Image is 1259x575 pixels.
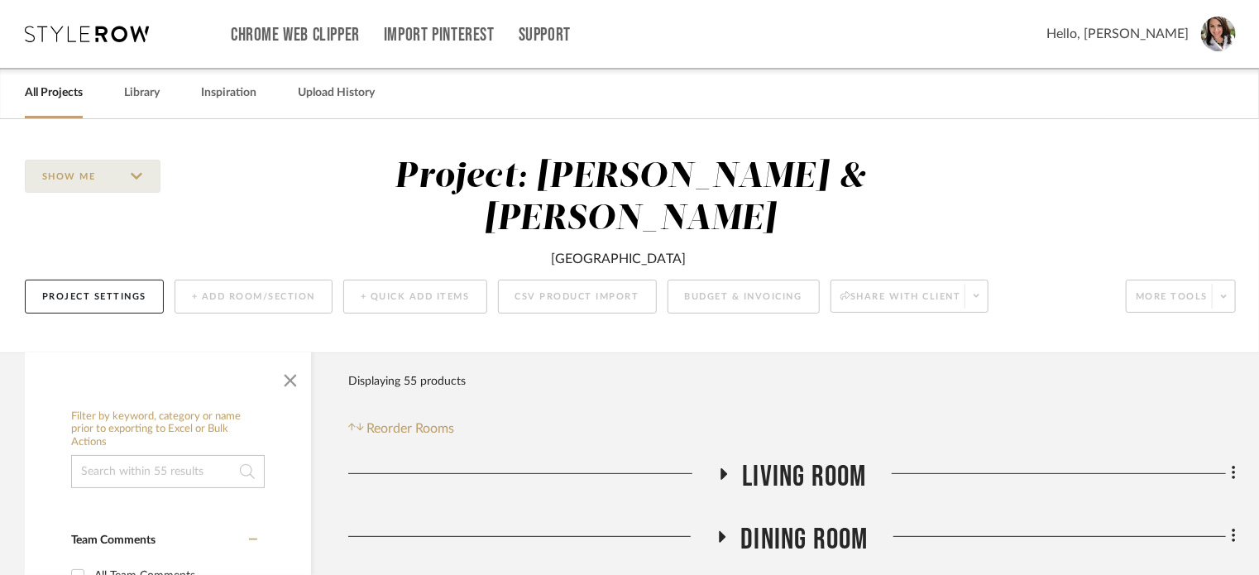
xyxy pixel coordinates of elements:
button: + Quick Add Items [343,280,487,314]
button: Budget & Invoicing [668,280,820,314]
a: Support [519,28,571,42]
button: More tools [1126,280,1236,313]
span: Reorder Rooms [367,419,455,438]
a: Chrome Web Clipper [231,28,360,42]
span: Dining Room [740,522,868,558]
h6: Filter by keyword, category or name prior to exporting to Excel or Bulk Actions [71,410,265,449]
button: CSV Product Import [498,280,657,314]
div: Displaying 55 products [348,365,466,398]
button: Share with client [831,280,989,313]
div: [GEOGRAPHIC_DATA] [552,249,687,269]
span: Hello, [PERSON_NAME] [1046,24,1189,44]
input: Search within 55 results [71,455,265,488]
div: Project: [PERSON_NAME] & [PERSON_NAME] [395,160,866,237]
button: Project Settings [25,280,164,314]
span: Share with client [840,290,961,315]
a: Import Pinterest [384,28,495,42]
a: Inspiration [201,82,256,104]
span: More tools [1136,290,1208,315]
span: Living Room [742,459,866,495]
img: avatar [1201,17,1236,51]
a: Upload History [298,82,375,104]
span: Team Comments [71,534,156,546]
a: All Projects [25,82,83,104]
button: Close [274,361,307,394]
button: Reorder Rooms [348,419,455,438]
a: Library [124,82,160,104]
button: + Add Room/Section [175,280,333,314]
